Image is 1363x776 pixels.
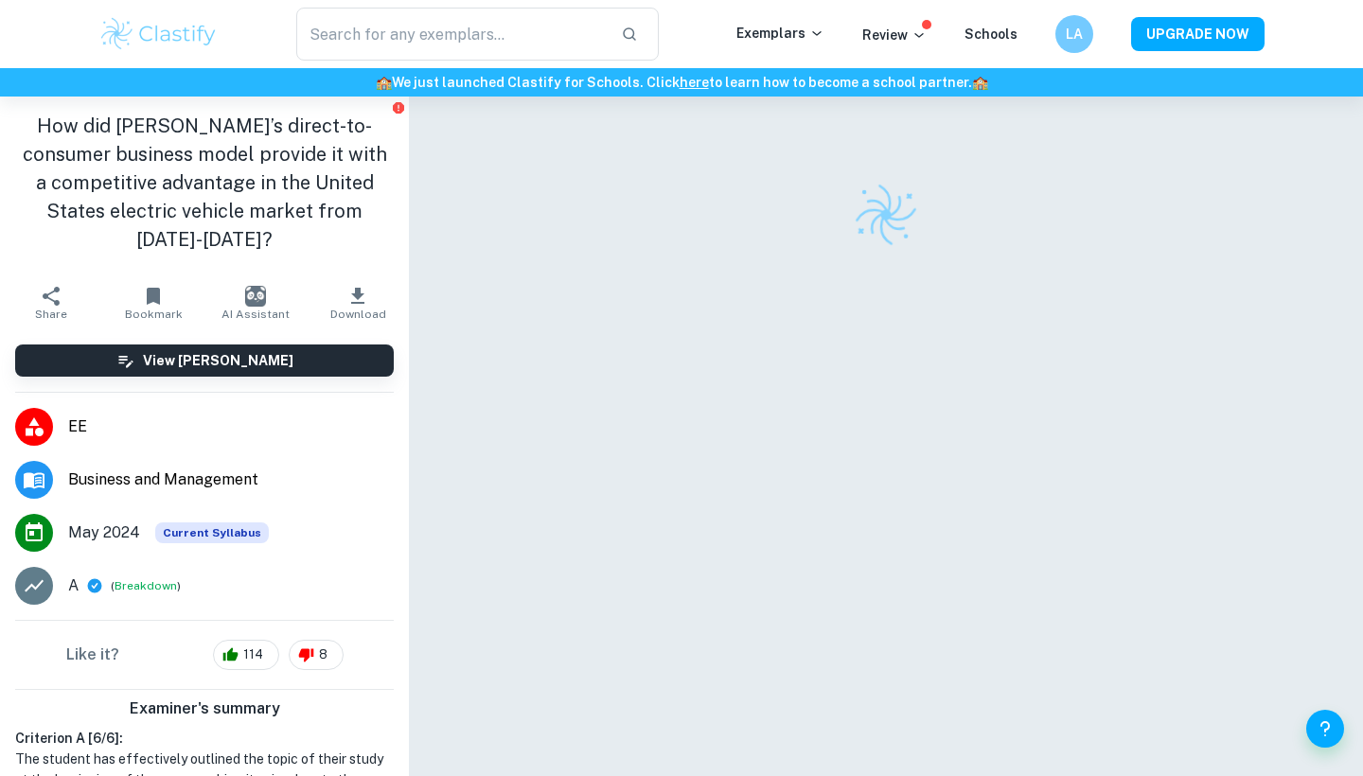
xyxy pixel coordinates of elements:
h6: Criterion A [ 6 / 6 ]: [15,728,394,749]
p: Review [862,25,927,45]
button: Breakdown [115,577,177,594]
h6: View [PERSON_NAME] [143,350,293,371]
h1: How did [PERSON_NAME]’s direct-to-consumer business model provide it with a competitive advantage... [15,112,394,254]
img: Clastify logo [98,15,219,53]
div: 8 [289,640,344,670]
p: A [68,574,79,597]
div: This exemplar is based on the current syllabus. Feel free to refer to it for inspiration/ideas wh... [155,522,269,543]
h6: We just launched Clastify for Schools. Click to learn how to become a school partner. [4,72,1359,93]
input: Search for any exemplars... [296,8,606,61]
img: Clastify logo [850,179,922,251]
button: UPGRADE NOW [1131,17,1265,51]
span: Share [35,308,67,321]
span: 🏫 [972,75,988,90]
span: 114 [233,645,274,664]
a: Schools [965,26,1018,42]
span: Bookmark [125,308,183,321]
span: EE [68,415,394,438]
p: Exemplars [736,23,824,44]
span: 🏫 [376,75,392,90]
button: Report issue [391,100,405,115]
button: Download [307,276,409,329]
span: Download [330,308,386,321]
span: 8 [309,645,338,664]
span: Business and Management [68,468,394,491]
span: ( ) [111,577,181,595]
button: Bookmark [102,276,204,329]
button: Help and Feedback [1306,710,1344,748]
span: Current Syllabus [155,522,269,543]
img: AI Assistant [245,286,266,307]
h6: Examiner's summary [8,697,401,720]
a: here [680,75,709,90]
span: AI Assistant [221,308,290,321]
h6: Like it? [66,644,119,666]
h6: LA [1064,24,1086,44]
div: 114 [213,640,279,670]
button: AI Assistant [204,276,307,329]
button: LA [1055,15,1093,53]
span: May 2024 [68,521,140,544]
button: View [PERSON_NAME] [15,344,394,377]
